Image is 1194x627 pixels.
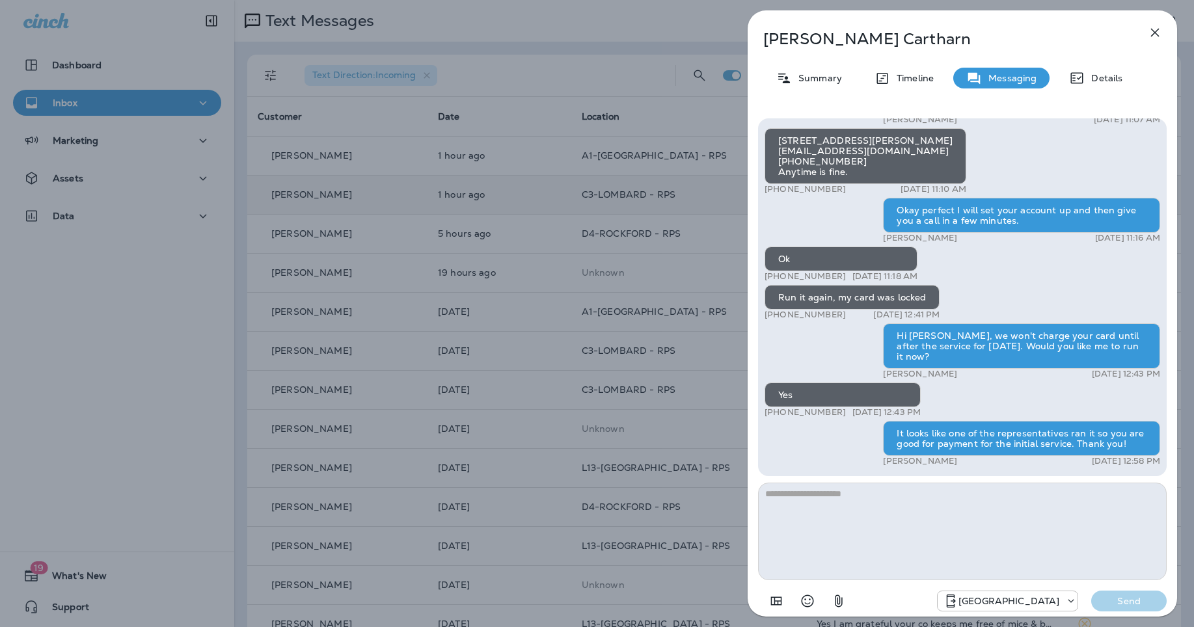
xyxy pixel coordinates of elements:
div: Yes [765,382,921,407]
p: [DATE] 12:58 PM [1092,456,1160,466]
p: [PERSON_NAME] [883,233,957,243]
p: Details [1085,73,1122,83]
p: [PHONE_NUMBER] [765,271,846,282]
button: Select an emoji [794,588,821,614]
div: It looks like one of the representatives ran it so you are good for payment for the initial servi... [883,421,1160,456]
div: +1 (773) 492-6990 [938,593,1078,609]
div: Okay perfect I will set your account up and then give you a call in a few minutes. [883,198,1160,233]
p: [PERSON_NAME] Cartharn [763,30,1119,48]
p: [DATE] 11:07 AM [1094,114,1160,125]
p: [DATE] 12:43 PM [1092,369,1160,379]
div: Ok [765,247,917,271]
p: [PERSON_NAME] [883,456,957,466]
div: [STREET_ADDRESS][PERSON_NAME] [EMAIL_ADDRESS][DOMAIN_NAME] [PHONE_NUMBER] Anytime is fine. [765,128,966,184]
p: [DATE] 12:43 PM [852,407,921,418]
div: Hi [PERSON_NAME], we won't charge your card until after the service for [DATE]. Would you like me... [883,323,1160,369]
p: Summary [792,73,842,83]
p: [GEOGRAPHIC_DATA] [958,596,1059,606]
p: [PHONE_NUMBER] [765,184,846,194]
p: [PHONE_NUMBER] [765,407,846,418]
p: [PERSON_NAME] [883,369,957,379]
button: Add in a premade template [763,588,789,614]
p: Messaging [982,73,1037,83]
p: [DATE] 11:10 AM [901,184,966,194]
p: [DATE] 11:18 AM [852,271,917,282]
p: Timeline [890,73,934,83]
p: [PHONE_NUMBER] [765,310,846,320]
p: [DATE] 11:16 AM [1095,233,1160,243]
div: Run it again, my card was locked [765,285,940,310]
p: [PERSON_NAME] [883,114,957,125]
p: [DATE] 12:41 PM [873,310,940,320]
